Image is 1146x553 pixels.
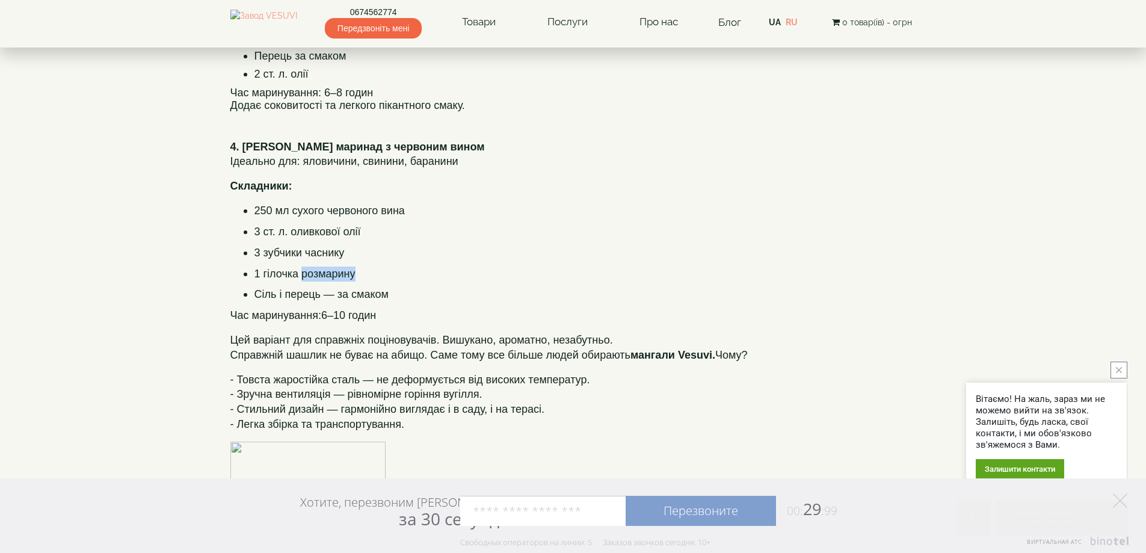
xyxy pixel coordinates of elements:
[254,68,309,80] font: 2 ст. л. олії
[254,268,356,280] span: 1 гілочка розмарину
[718,16,741,28] a: Блог
[828,16,916,29] button: 0 товар(ів) - 0грн
[976,394,1117,451] div: Вітаємо! На жаль, зараз ми не можемо вийти на зв'язок. Залишіть, будь ласка, свої контакти, і ми ...
[254,247,345,259] span: 3 зубчики часнику
[254,50,347,62] font: Перець за смаком
[230,374,590,386] font: - Товста жаростійка сталь — не деформується від високих температур.
[769,17,781,27] span: ua
[460,537,710,547] div: Свободных операторов на линии: 5 Заказов звонков сегодня: 10+
[254,205,405,217] font: 250 мл сухого червоного вина
[230,349,748,361] font: Справжній шашлик не буває на абищо. Саме тому все більше людей обирають Чому?
[230,155,458,167] font: Ідеально для: яловичини, свинини, баранини
[535,8,600,36] a: Послуги
[626,496,776,526] a: Перезвоните
[230,418,404,430] font: - Легка збірка та транспортування.
[1020,537,1131,553] a: Виртуальная АТС
[399,507,507,530] span: за 30 секунд?
[1111,362,1127,378] button: close button
[230,141,485,153] b: 4. [PERSON_NAME] маринад з червоним вином
[630,349,715,361] b: мангали Vesuvi.
[230,180,292,192] b: Складники:
[325,6,422,18] a: 0674562774
[776,498,837,520] span: 29
[230,309,321,321] span: Час маринування:
[787,503,803,519] span: 00:
[230,403,545,415] font: - Стильний дизайн — гармонійно виглядає і в саду, і на терасі.
[230,334,613,346] font: Цей варіант для справжніх поціновувачів. Вишукано, ароматно, незабутньо.
[976,459,1064,479] div: Залишити контакти
[786,17,798,27] a: ru
[230,99,465,111] font: Додає соковитості та легкого пікантного смаку.
[254,288,389,300] span: Сіль і перець — за смаком
[325,18,422,39] span: Передзвоніть мені
[230,10,297,35] img: Завод VESUVI
[842,17,912,27] span: 0 товар(ів) - 0грн
[254,226,361,238] font: 3 ст. л. оливкової олії
[300,495,507,528] div: Хотите, перезвоним [PERSON_NAME]
[627,8,690,36] a: Про нас
[230,87,374,99] font: Час маринування: 6–8 годин
[450,8,508,36] a: Товари
[821,503,837,519] span: :99
[321,309,376,321] span: 6–10 годин
[1027,538,1082,546] span: Виртуальная АТС
[230,388,482,400] font: - Зручна вентиляція — рівномірне горіння вугілля.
